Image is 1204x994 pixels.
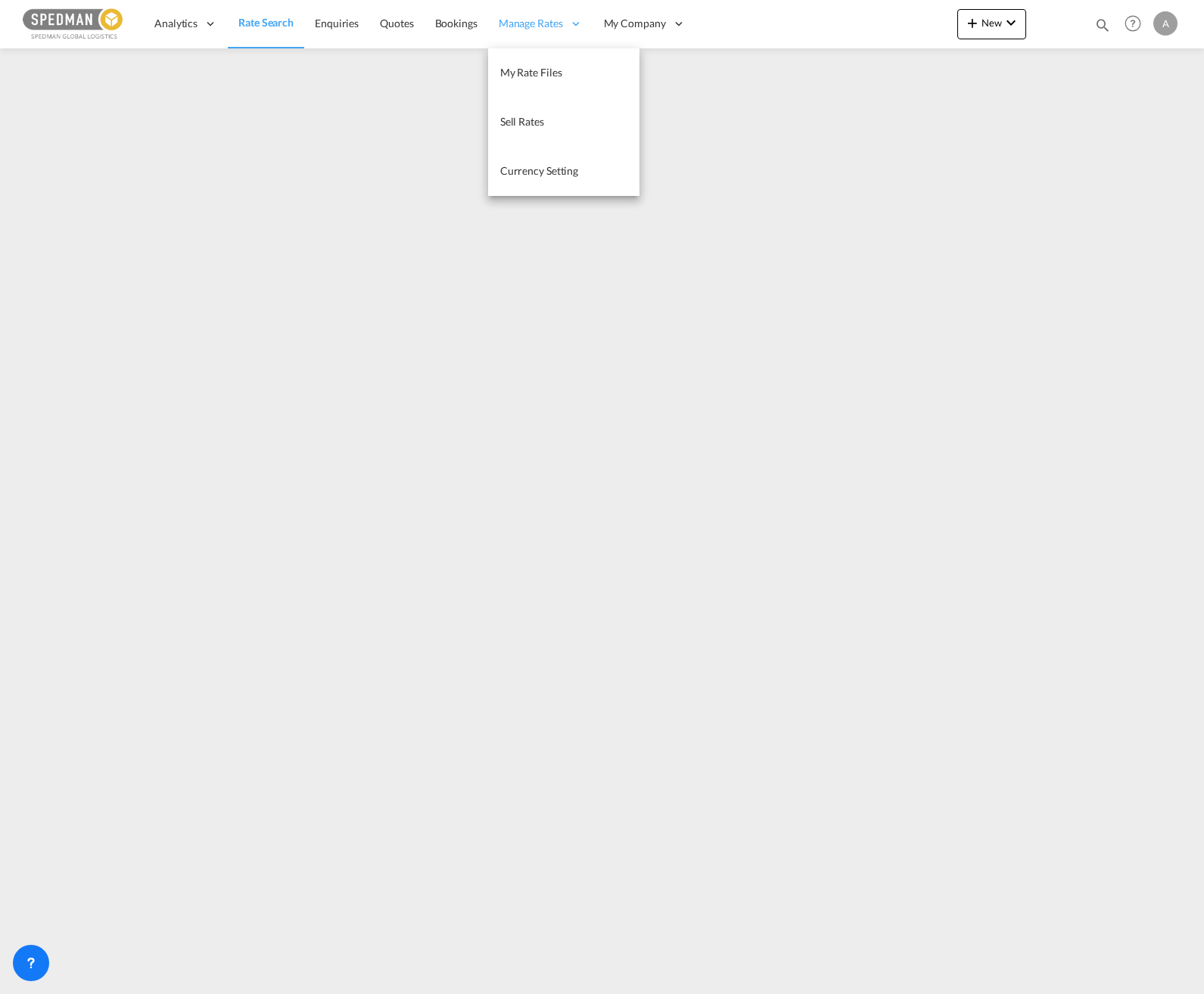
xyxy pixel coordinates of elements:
md-icon: icon-magnify [1094,17,1111,33]
a: My Rate Files [488,48,639,98]
span: Currency Setting [500,164,578,177]
span: Rate Search [238,16,294,29]
span: My Rate Files [500,66,562,79]
span: Help [1120,11,1146,36]
span: My Company [604,16,666,31]
span: Enquiries [315,17,359,30]
span: Quotes [380,17,413,30]
span: Sell Rates [500,115,544,128]
button: icon-plus 400-fgNewicon-chevron-down [957,9,1026,39]
a: Currency Setting [488,147,639,196]
span: Analytics [154,16,198,31]
div: A [1153,11,1178,36]
md-icon: icon-chevron-down [1002,14,1020,32]
span: New [963,17,1020,29]
img: c12ca350ff1b11efb6b291369744d907.png [23,7,125,41]
a: Sell Rates [488,98,639,147]
div: Help [1120,11,1153,38]
md-icon: icon-plus 400-fg [963,14,982,32]
span: Manage Rates [499,16,563,31]
span: Bookings [435,17,478,30]
div: icon-magnify [1094,17,1111,39]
